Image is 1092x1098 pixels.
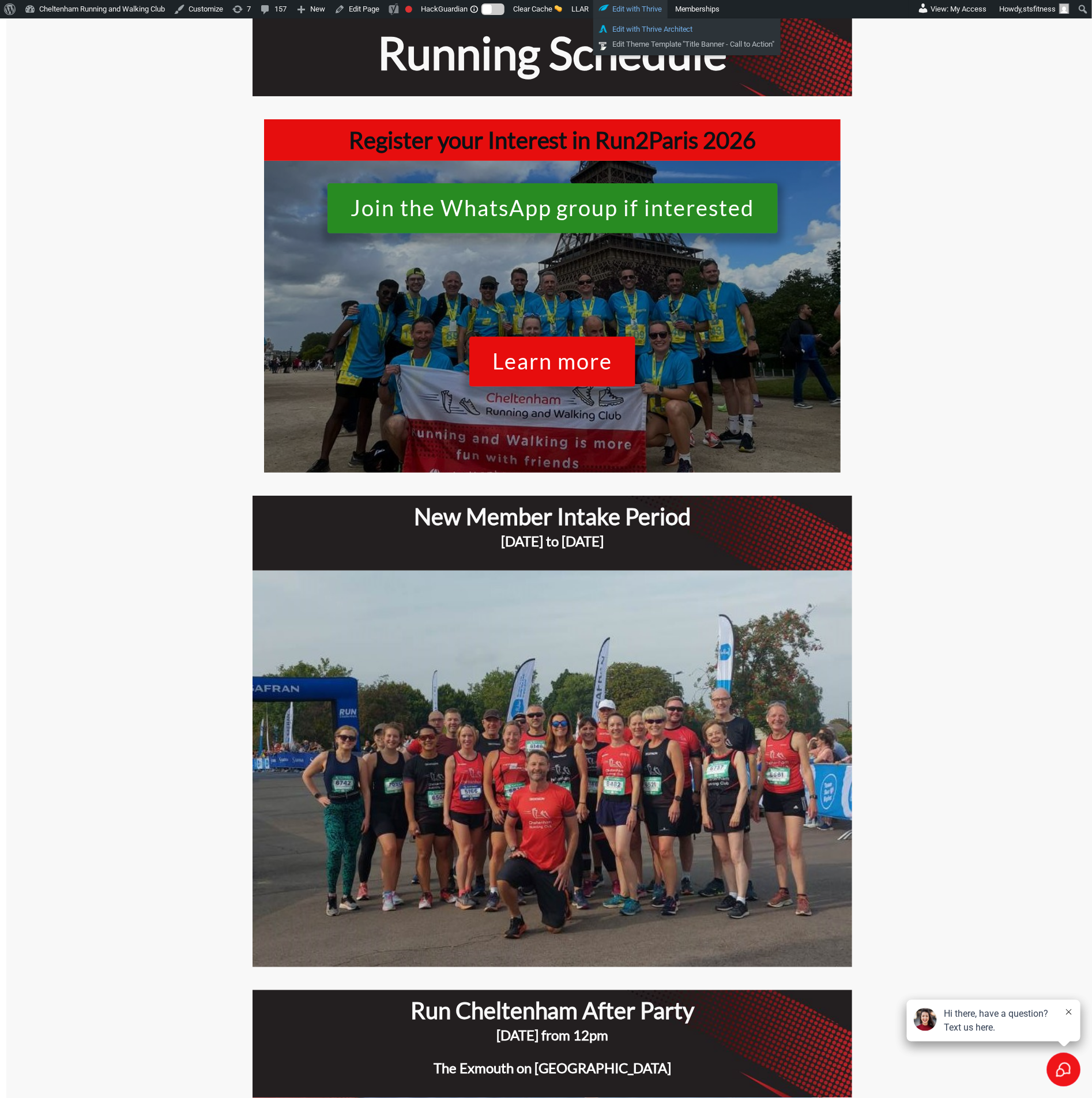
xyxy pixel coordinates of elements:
a: Learn more [469,337,635,387]
h1: Running Schedule [265,24,840,82]
h3: [DATE] to [DATE] [258,531,846,565]
span: stsfitness [1023,5,1056,13]
h1: New Member Intake Period [258,501,846,531]
div: Focus keyphrase not set [405,6,412,13]
a: Edit Theme Template "Title Banner - Call to Action" [593,37,781,52]
span: Clear Cache [513,5,552,13]
h1: Register your Interest in Run2Paris 2026 [270,125,835,155]
a: Join the WhatsApp group if interested [327,183,778,233]
h1: Run Cheltenham After Party [258,996,846,1026]
h3: [DATE] from 12pm [258,1026,846,1059]
span: Join the WhatsApp group if interested [351,196,755,227]
a: Edit with Thrive Architect [593,22,781,37]
img: 🧽 [555,5,562,12]
span: Learn more [492,349,612,380]
h3: The Exmouth on [GEOGRAPHIC_DATA] [258,1059,846,1092]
